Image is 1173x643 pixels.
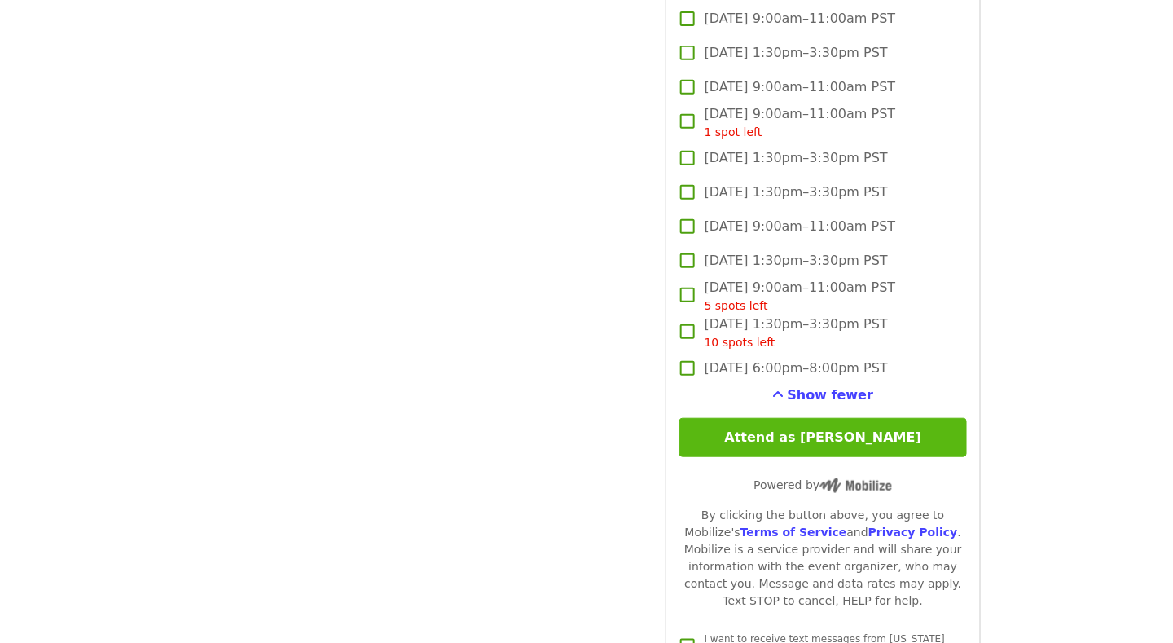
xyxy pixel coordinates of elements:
[705,217,896,236] span: [DATE] 9:00am–11:00am PST
[773,385,874,405] button: See more timeslots
[705,126,762,139] span: 1 spot left
[705,359,888,378] span: [DATE] 6:00pm–8:00pm PST
[679,418,967,457] button: Attend as [PERSON_NAME]
[705,9,896,29] span: [DATE] 9:00am–11:00am PST
[705,104,896,141] span: [DATE] 9:00am–11:00am PST
[868,526,958,539] a: Privacy Policy
[705,278,896,315] span: [DATE] 9:00am–11:00am PST
[788,387,874,403] span: Show fewer
[705,183,888,202] span: [DATE] 1:30pm–3:30pm PST
[705,299,768,312] span: 5 spots left
[705,336,775,349] span: 10 spots left
[753,478,892,491] span: Powered by
[819,478,892,493] img: Powered by Mobilize
[705,148,888,168] span: [DATE] 1:30pm–3:30pm PST
[705,77,896,97] span: [DATE] 9:00am–11:00am PST
[679,507,967,610] div: By clicking the button above, you agree to Mobilize's and . Mobilize is a service provider and wi...
[705,43,888,63] span: [DATE] 1:30pm–3:30pm PST
[705,315,888,351] span: [DATE] 1:30pm–3:30pm PST
[740,526,847,539] a: Terms of Service
[705,251,888,271] span: [DATE] 1:30pm–3:30pm PST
